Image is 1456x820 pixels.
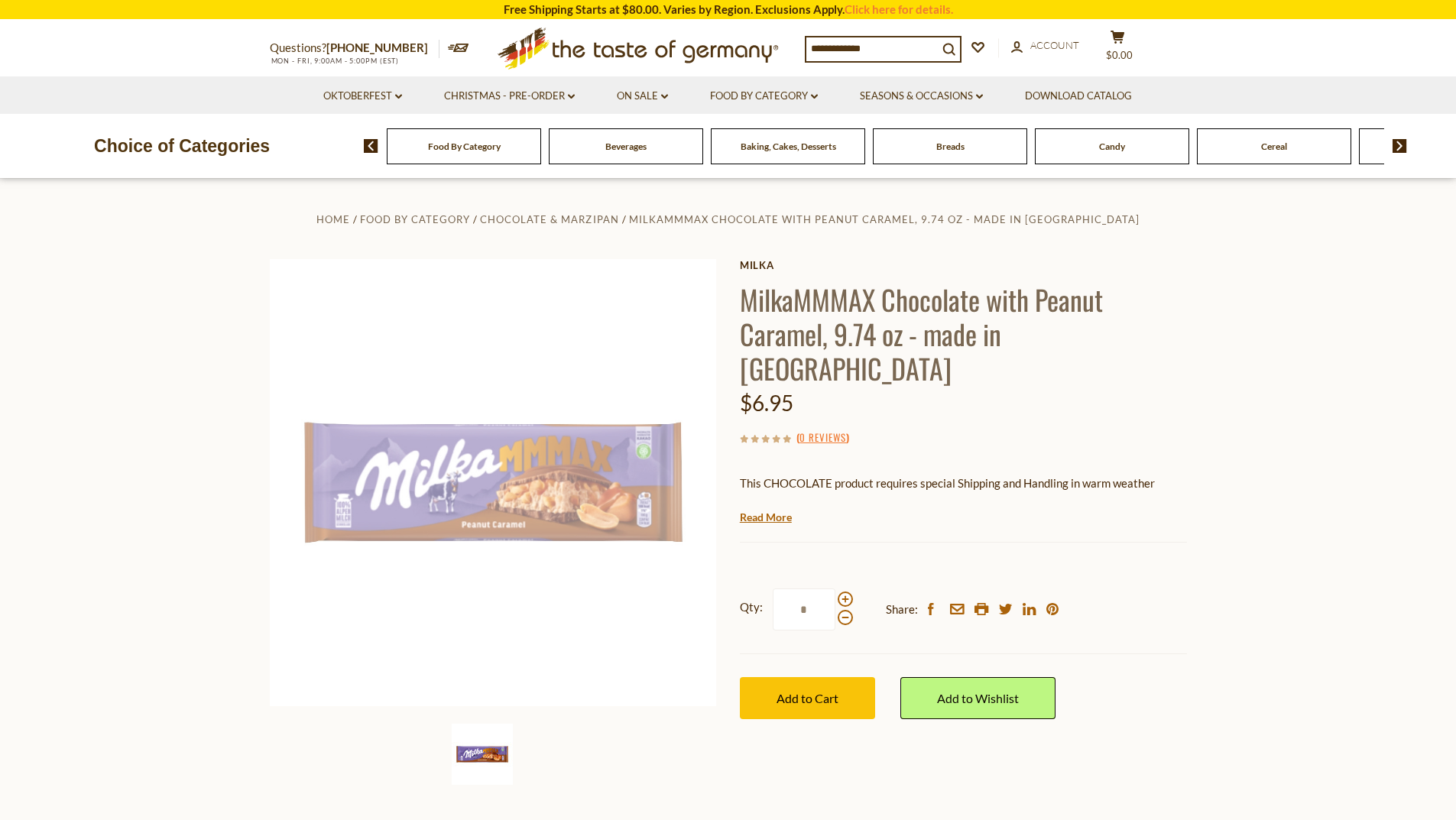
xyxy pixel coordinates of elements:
[799,429,846,446] a: 0 Reviews
[1095,30,1141,68] button: $0.00
[316,213,350,225] a: Home
[605,141,647,152] a: Beverages
[740,474,1187,493] p: This CHOCOLATE product requires special Shipping and Handling in warm weather
[364,139,378,153] img: previous arrow
[796,429,849,445] span: ( )
[629,213,1140,225] a: MilkaMMMAX Chocolate with Peanut Caramel, 9.74 oz - made in [GEOGRAPHIC_DATA]
[270,259,717,706] img: Milka MMMAX Peanut Caramel
[936,141,965,152] a: Breads
[360,213,470,225] a: Food By Category
[444,88,575,105] a: Christmas - PRE-ORDER
[1099,141,1125,152] a: Candy
[428,141,501,152] a: Food By Category
[740,510,792,525] a: Read More
[845,2,953,16] a: Click here for details.
[1393,139,1407,153] img: next arrow
[754,504,1187,523] li: We will ship this product in heat-protective packaging and ice during warm weather months or to w...
[1011,37,1079,54] a: Account
[323,88,402,105] a: Oktoberfest
[886,600,918,619] span: Share:
[741,141,836,152] a: Baking, Cakes, Desserts
[777,691,838,705] span: Add to Cart
[1025,88,1132,105] a: Download Catalog
[900,677,1056,719] a: Add to Wishlist
[740,259,1187,271] a: Milka
[710,88,818,105] a: Food By Category
[452,724,513,785] img: Milka MMMAX Peanut Caramel
[1030,39,1079,51] span: Account
[1261,141,1287,152] a: Cereal
[773,588,835,630] input: Qty:
[617,88,668,105] a: On Sale
[480,213,618,225] a: Chocolate & Marzipan
[860,88,983,105] a: Seasons & Occasions
[1106,49,1133,61] span: $0.00
[740,677,875,719] button: Add to Cart
[740,390,793,416] span: $6.95
[270,38,439,58] p: Questions?
[740,282,1187,385] h1: MilkaMMMAX Chocolate with Peanut Caramel, 9.74 oz - made in [GEOGRAPHIC_DATA]
[740,598,763,617] strong: Qty:
[326,41,428,54] a: [PHONE_NUMBER]
[270,57,400,65] span: MON - FRI, 9:00AM - 5:00PM (EST)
